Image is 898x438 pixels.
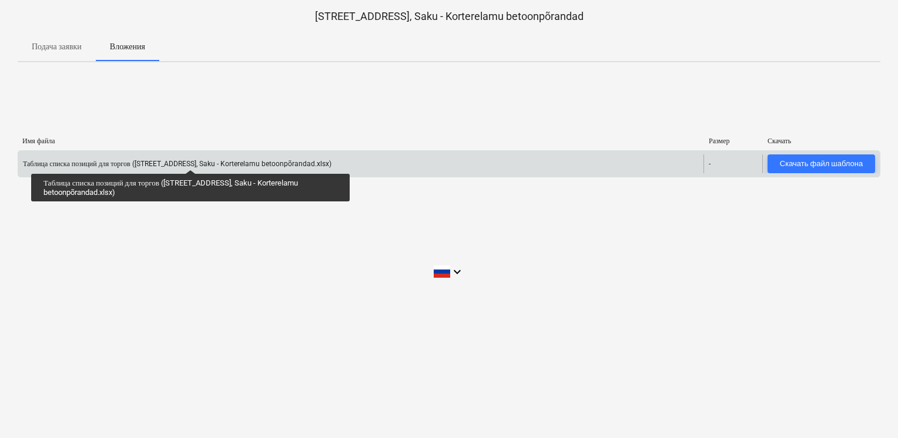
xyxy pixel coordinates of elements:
[22,137,699,146] div: Имя файла
[780,157,863,171] div: Скачать файл шаблона
[18,9,880,23] p: [STREET_ADDRESS], Saku - Korterelamu betoonpõrandad
[709,160,711,168] div: -
[110,41,145,53] p: Вложения
[768,154,875,173] button: Скачать файл шаблона
[32,41,82,53] p: Подача заявки
[709,137,758,146] div: Размер
[450,265,464,279] i: keyboard_arrow_down
[23,160,331,169] div: Таблица списка позиций для торгов ([STREET_ADDRESS], Saku - Korterelamu betoonpõrandad.xlsx)
[768,137,876,146] div: Скачать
